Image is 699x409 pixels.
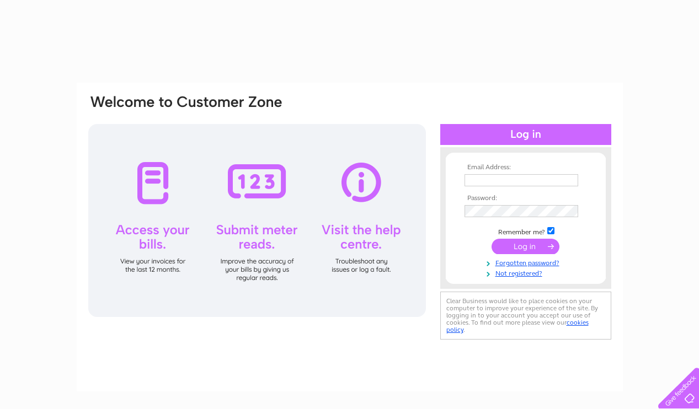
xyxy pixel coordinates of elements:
a: Not registered? [465,267,590,278]
th: Password: [462,195,590,202]
input: Submit [492,239,559,254]
th: Email Address: [462,164,590,171]
td: Remember me? [462,225,590,236]
a: Forgotten password? [465,257,590,267]
a: cookies policy [446,319,589,333]
div: Clear Business would like to place cookies on your computer to improve your experience of the sit... [440,292,611,340]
